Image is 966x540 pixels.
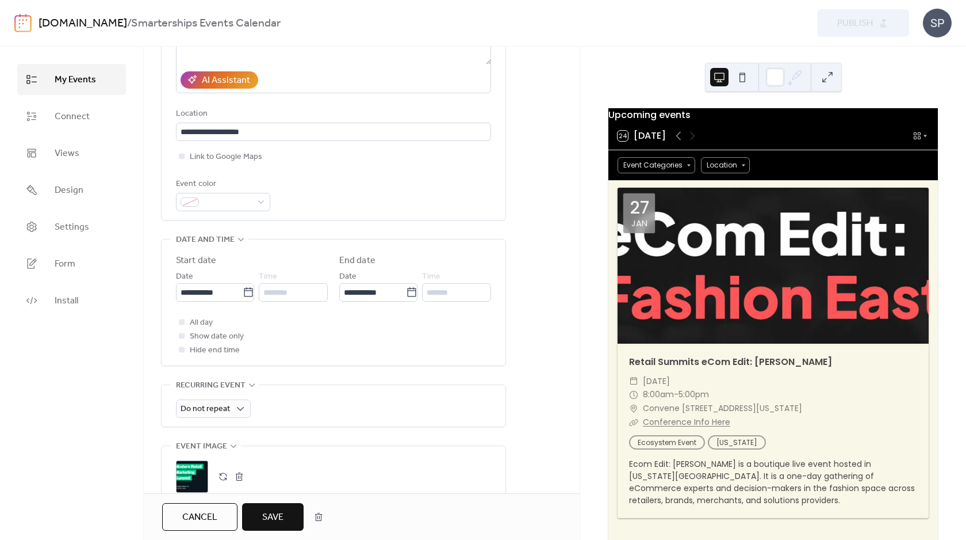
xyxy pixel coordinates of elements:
[630,199,649,216] div: 27
[618,458,929,507] div: Ecom Edit: [PERSON_NAME] is a boutique live event hosted in [US_STATE][GEOGRAPHIC_DATA]. It is a ...
[629,416,638,429] div: ​
[643,388,674,402] span: 8:00am
[17,248,126,279] a: Form
[176,107,489,121] div: Location
[176,233,235,247] span: Date and time
[608,108,938,122] div: Upcoming events
[339,270,356,284] span: Date
[190,330,244,344] span: Show date only
[176,270,193,284] span: Date
[643,416,730,428] a: Conference Info Here
[262,511,283,524] span: Save
[242,503,304,531] button: Save
[17,64,126,95] a: My Events
[176,440,227,454] span: Event image
[17,174,126,206] a: Design
[17,138,126,169] a: Views
[127,13,131,35] b: /
[629,388,638,402] div: ​
[629,355,832,368] a: Retail Summits eCom Edit: [PERSON_NAME]
[923,9,952,37] div: SP
[190,150,262,164] span: Link to Google Maps
[202,74,250,88] div: AI Assistant
[422,270,440,284] span: Time
[190,316,213,330] span: All day
[678,388,709,402] span: 5:00pm
[643,402,802,416] span: Convene [STREET_ADDRESS][US_STATE]
[631,219,647,227] div: Jan
[674,388,678,402] span: -
[339,254,375,268] div: End date
[181,71,258,89] button: AI Assistant
[17,211,126,242] a: Settings
[55,257,75,271] span: Form
[629,375,638,389] div: ​
[55,294,78,308] span: Install
[14,14,32,32] img: logo
[55,110,90,124] span: Connect
[162,503,237,531] button: Cancel
[176,379,246,393] span: Recurring event
[190,344,240,358] span: Hide end time
[614,128,670,144] button: 24[DATE]
[17,285,126,316] a: Install
[176,177,268,191] div: Event color
[55,184,83,197] span: Design
[176,461,208,493] div: ;
[629,402,638,416] div: ​
[259,270,277,284] span: Time
[17,101,126,132] a: Connect
[55,220,89,234] span: Settings
[643,375,670,389] span: [DATE]
[131,13,281,35] b: Smarterships Events Calendar
[181,401,230,417] span: Do not repeat
[55,147,79,161] span: Views
[182,511,217,524] span: Cancel
[39,13,127,35] a: [DOMAIN_NAME]
[176,254,216,268] div: Start date
[55,73,96,87] span: My Events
